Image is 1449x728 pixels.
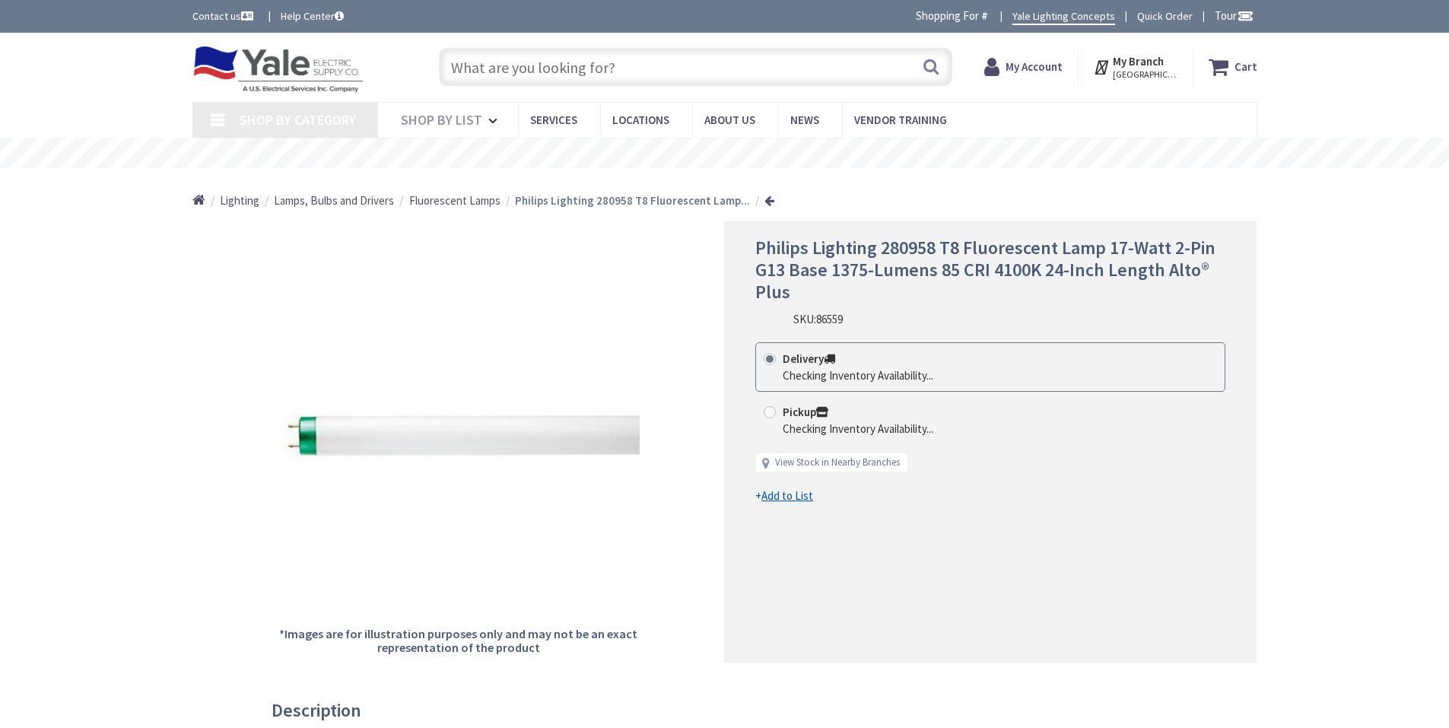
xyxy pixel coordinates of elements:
[783,405,828,419] strong: Pickup
[281,8,344,24] a: Help Center
[783,367,933,383] div: Checking Inventory Availability...
[274,192,394,208] a: Lamps, Bulbs and Drivers
[816,312,843,326] span: 86559
[240,111,356,129] span: Shop By Category
[401,111,482,129] span: Shop By List
[1093,53,1177,81] div: My Branch [GEOGRAPHIC_DATA], [GEOGRAPHIC_DATA]
[790,113,819,127] span: News
[783,421,933,437] div: Checking Inventory Availability...
[612,113,669,127] span: Locations
[192,46,364,93] img: Yale Electric Supply Co.
[1215,8,1254,23] span: Tour
[1113,68,1177,81] span: [GEOGRAPHIC_DATA], [GEOGRAPHIC_DATA]
[439,48,952,86] input: What are you looking for?
[1012,8,1115,25] a: Yale Lighting Concepts
[530,113,577,127] span: Services
[515,193,750,208] strong: Philips Lighting 280958 T8 Fluorescent Lamp...
[704,113,755,127] span: About Us
[1137,8,1193,24] a: Quick Order
[755,488,813,504] a: +Add to List
[775,456,900,470] a: View Stock in Nearby Branches
[793,311,843,327] div: SKU:
[1113,54,1164,68] strong: My Branch
[916,8,979,23] span: Shopping For
[984,53,1063,81] a: My Account
[1006,59,1063,74] strong: My Account
[755,488,813,503] span: +
[854,113,947,127] span: Vendor Training
[192,8,256,24] a: Contact us
[220,192,259,208] a: Lighting
[278,253,640,615] img: Philips Lighting 280958 T8 Fluorescent Lamp 17-Watt 2-Pin G13 Base 1375-Lumens 85 CRI 4100K 24-In...
[761,488,813,503] u: Add to List
[278,628,640,654] h5: *Images are for illustration purposes only and may not be an exact representation of the product
[220,193,259,208] span: Lighting
[1235,53,1257,81] strong: Cart
[981,8,988,23] strong: #
[409,193,500,208] span: Fluorescent Lamps
[409,192,500,208] a: Fluorescent Lamps
[755,236,1215,304] span: Philips Lighting 280958 T8 Fluorescent Lamp 17-Watt 2-Pin G13 Base 1375-Lumens 85 CRI 4100K 24-In...
[783,351,835,366] strong: Delivery
[274,193,394,208] span: Lamps, Bulbs and Drivers
[272,701,1167,720] h3: Description
[1209,53,1257,81] a: Cart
